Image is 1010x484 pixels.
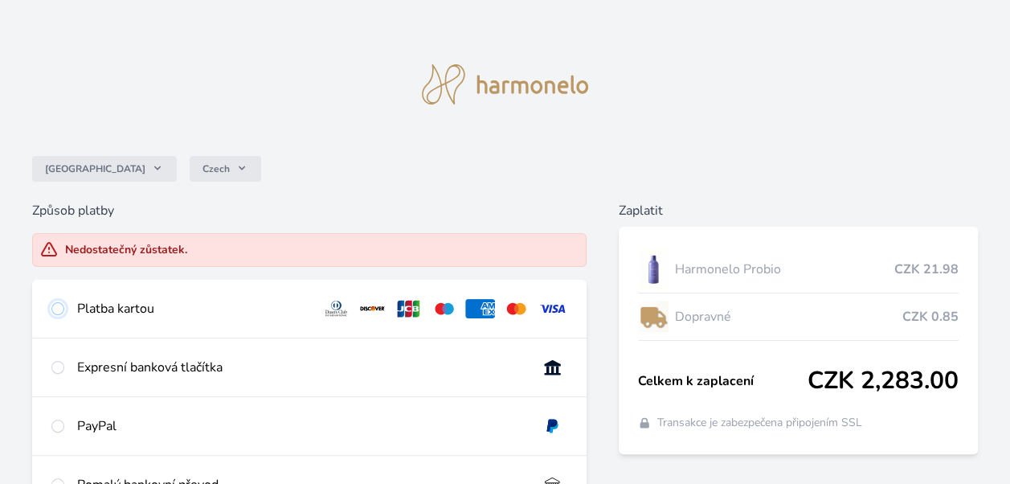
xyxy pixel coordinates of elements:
[638,249,669,289] img: CLEAN_PROBIO_se_stinem_x-lo.jpg
[675,307,902,326] span: Dopravné
[501,299,531,318] img: mc.svg
[422,64,589,105] img: logo.svg
[902,307,959,326] span: CZK 0.85
[619,201,978,220] h6: Zaplatit
[32,201,587,220] h6: Způsob platby
[638,371,808,391] span: Celkem k zaplacení
[358,299,387,318] img: discover.svg
[65,242,187,258] div: Nedostatečný zůstatek.
[394,299,423,318] img: jcb.svg
[538,416,567,436] img: paypal.svg
[638,297,669,337] img: delivery-lo.png
[77,299,309,318] div: Platba kartou
[808,367,959,396] span: CZK 2,283.00
[321,299,351,318] img: diners.svg
[538,358,567,377] img: onlineBanking_CZ.svg
[32,156,177,182] button: [GEOGRAPHIC_DATA]
[77,416,525,436] div: PayPal
[45,162,145,175] span: [GEOGRAPHIC_DATA]
[430,299,460,318] img: maestro.svg
[465,299,495,318] img: amex.svg
[538,299,567,318] img: visa.svg
[657,415,862,431] span: Transakce je zabezpečena připojením SSL
[675,260,894,279] span: Harmonelo Probio
[190,156,261,182] button: Czech
[202,162,230,175] span: Czech
[77,358,525,377] div: Expresní banková tlačítka
[894,260,959,279] span: CZK 21.98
